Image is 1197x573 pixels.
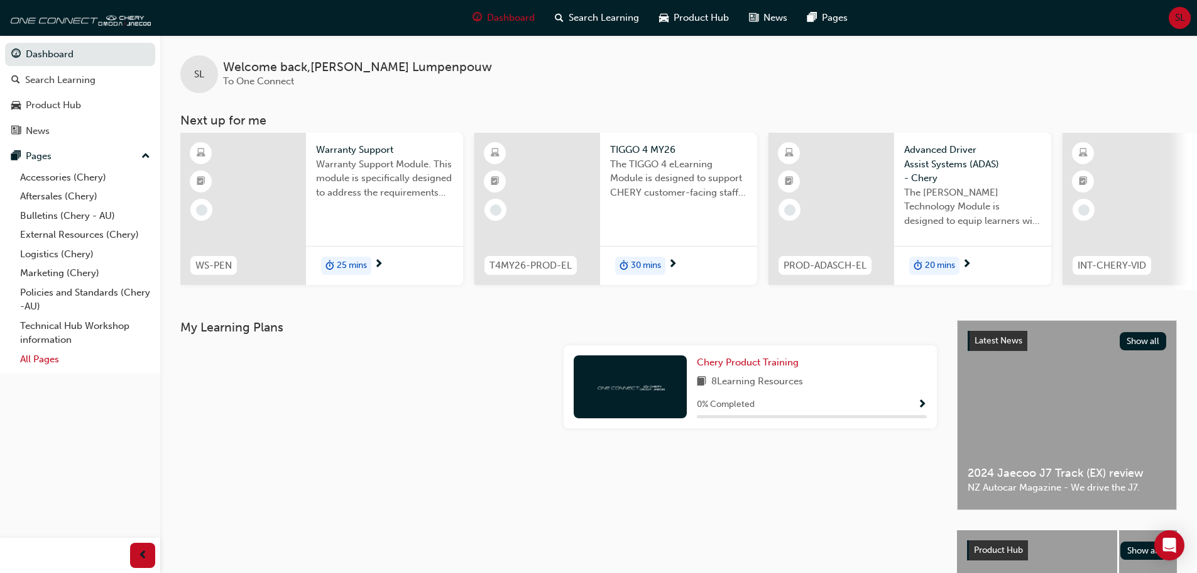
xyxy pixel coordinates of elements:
[26,149,52,164] div: Pages
[26,98,81,113] div: Product Hub
[5,145,155,168] button: Pages
[749,10,758,26] span: news-icon
[697,355,804,370] a: Chery Product Training
[15,283,155,316] a: Policies and Standards (Chery -AU)
[1079,145,1088,162] span: learningResourceType_ELEARNING-icon
[711,374,803,390] span: 8 Learning Resources
[11,75,20,86] span: search-icon
[785,174,794,190] span: booktick-icon
[957,320,1177,510] a: Latest NewsShow all2024 Jaecoo J7 Track (EX) reviewNZ Autocar Magazine - We drive the J7.
[697,374,706,390] span: book-icon
[739,5,797,31] a: news-iconNews
[1079,174,1088,190] span: booktick-icon
[180,320,937,335] h3: My Learning Plans
[141,148,150,165] span: up-icon
[194,67,204,82] span: SL
[968,481,1166,495] span: NZ Autocar Magazine - We drive the J7.
[610,143,747,157] span: TIGGO 4 MY26
[15,187,155,206] a: Aftersales (Chery)
[474,133,757,285] a: T4MY26-PROD-ELTIGGO 4 MY26The TIGGO 4 eLearning Module is designed to support CHERY customer-faci...
[807,10,817,26] span: pages-icon
[822,11,848,25] span: Pages
[962,259,971,270] span: next-icon
[797,5,858,31] a: pages-iconPages
[1120,542,1167,560] button: Show all
[197,174,205,190] span: booktick-icon
[968,466,1166,481] span: 2024 Jaecoo J7 Track (EX) review
[1078,204,1090,216] span: learningRecordVerb_NONE-icon
[967,540,1167,560] a: Product HubShow all
[491,174,500,190] span: booktick-icon
[5,43,155,66] a: Dashboard
[15,316,155,350] a: Technical Hub Workshop information
[5,69,155,92] a: Search Learning
[631,259,661,273] span: 30 mins
[316,143,453,157] span: Warranty Support
[325,258,334,274] span: duration-icon
[26,124,50,138] div: News
[487,11,535,25] span: Dashboard
[610,157,747,200] span: The TIGGO 4 eLearning Module is designed to support CHERY customer-facing staff with the product ...
[785,145,794,162] span: learningResourceType_ELEARNING-icon
[1078,259,1146,273] span: INT-CHERY-VID
[768,133,1051,285] a: PROD-ADASCH-ELAdvanced Driver Assist Systems (ADAS) - CheryThe [PERSON_NAME] Technology Module is...
[223,75,294,87] span: To One Connect
[674,11,729,25] span: Product Hub
[25,73,96,87] div: Search Learning
[620,258,628,274] span: duration-icon
[974,545,1023,555] span: Product Hub
[596,381,665,392] img: oneconnect
[197,145,205,162] span: learningResourceType_ELEARNING-icon
[784,259,866,273] span: PROD-ADASCH-EL
[917,399,927,411] span: Show Progress
[180,133,463,285] a: WS-PENWarranty SupportWarranty Support Module. This module is specifically designed to address th...
[462,5,545,31] a: guage-iconDashboard
[15,245,155,264] a: Logistics (Chery)
[1154,530,1184,560] div: Open Intercom Messenger
[968,331,1166,351] a: Latest NewsShow all
[15,168,155,187] a: Accessories (Chery)
[138,548,148,564] span: prev-icon
[5,120,155,143] a: News
[1120,332,1167,350] button: Show all
[784,204,795,216] span: learningRecordVerb_NONE-icon
[223,60,492,75] span: Welcome back , [PERSON_NAME] Lumpenpouw
[196,204,207,216] span: learningRecordVerb_NONE-icon
[15,264,155,283] a: Marketing (Chery)
[668,259,677,270] span: next-icon
[11,151,21,162] span: pages-icon
[904,186,1041,228] span: The [PERSON_NAME] Technology Module is designed to equip learners with essential knowledge about ...
[1169,7,1191,29] button: SL
[337,259,367,273] span: 25 mins
[160,113,1197,128] h3: Next up for me
[374,259,383,270] span: next-icon
[5,94,155,117] a: Product Hub
[697,398,755,412] span: 0 % Completed
[569,11,639,25] span: Search Learning
[649,5,739,31] a: car-iconProduct Hub
[763,11,787,25] span: News
[15,225,155,245] a: External Resources (Chery)
[917,397,927,413] button: Show Progress
[473,10,482,26] span: guage-icon
[195,259,232,273] span: WS-PEN
[11,126,21,137] span: news-icon
[490,204,501,216] span: learningRecordVerb_NONE-icon
[316,157,453,200] span: Warranty Support Module. This module is specifically designed to address the requirements and pro...
[15,350,155,369] a: All Pages
[555,10,564,26] span: search-icon
[659,10,669,26] span: car-icon
[975,335,1022,346] span: Latest News
[697,357,799,368] span: Chery Product Training
[914,258,922,274] span: duration-icon
[925,259,955,273] span: 20 mins
[5,40,155,145] button: DashboardSearch LearningProduct HubNews
[904,143,1041,186] span: Advanced Driver Assist Systems (ADAS) - Chery
[491,145,500,162] span: learningResourceType_ELEARNING-icon
[11,100,21,111] span: car-icon
[489,259,572,273] span: T4MY26-PROD-EL
[6,5,151,30] img: oneconnect
[15,206,155,226] a: Bulletins (Chery - AU)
